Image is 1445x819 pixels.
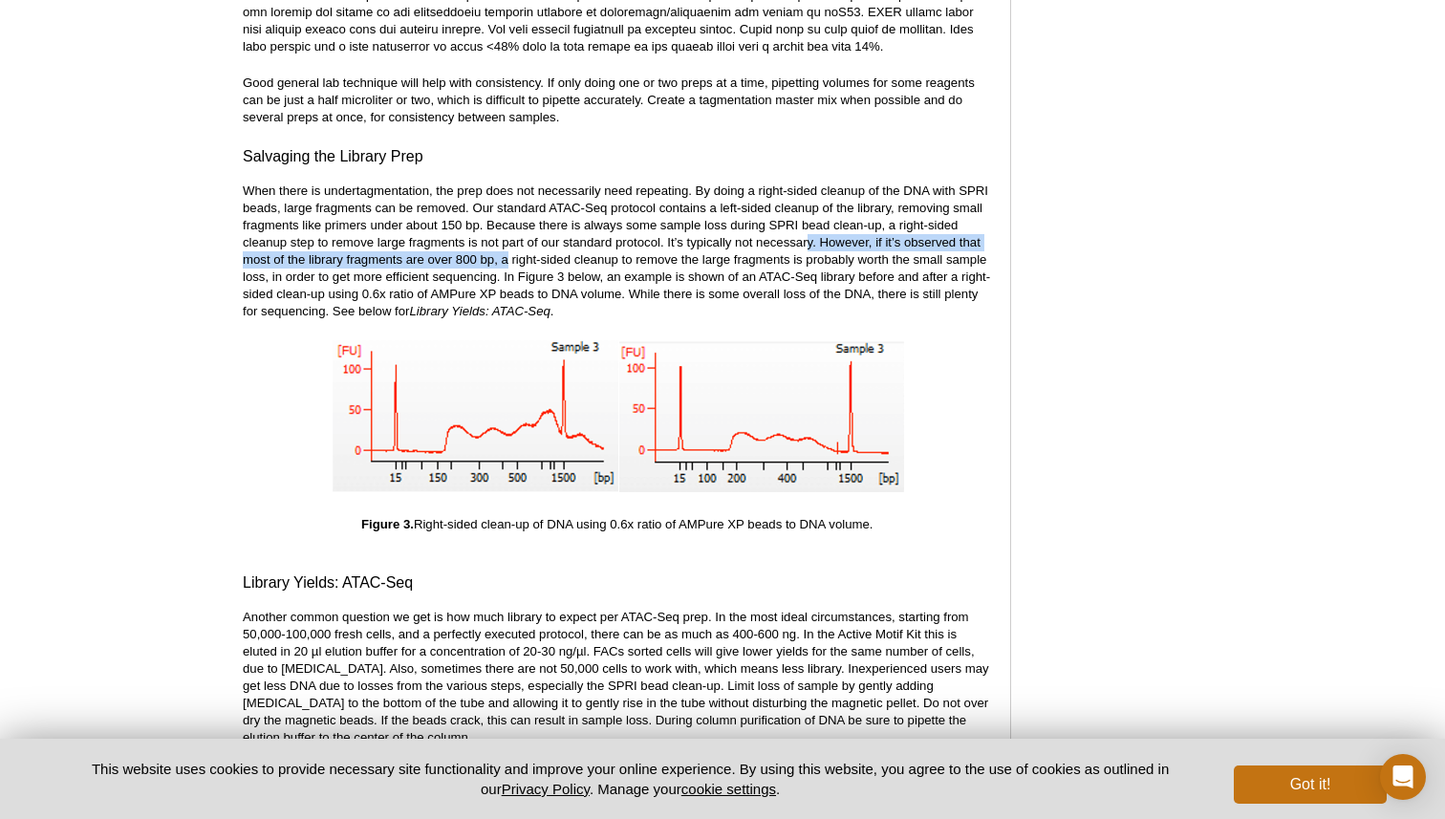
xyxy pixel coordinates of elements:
img: Right-sided clean-up of DNA [331,338,904,492]
a: Privacy Policy [502,781,590,797]
p: This website uses cookies to provide necessary site functionality and improve your online experie... [58,759,1202,799]
p: Good general lab technique will help with consistency. If only doing one or two preps at a time, ... [243,75,991,126]
h3: Salvaging the Library Prep [243,145,991,168]
em: Library Yields: ATAC-Seq [409,304,550,318]
p: Right-sided clean-up of DNA using 0.6x ratio of AMPure XP beads to DNA volume. [243,516,991,533]
p: Another common question we get is how much library to expect per ATAC-Seq prep. In the most ideal... [243,609,991,746]
strong: Figure 3. [361,517,414,531]
p: When there is undertagmentation, the prep does not necessarily need repeating. By doing a right-s... [243,183,991,320]
button: cookie settings [681,781,776,797]
h3: Library Yields: ATAC-Seq [243,571,991,594]
button: Got it! [1234,765,1387,804]
div: Open Intercom Messenger [1380,754,1426,800]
